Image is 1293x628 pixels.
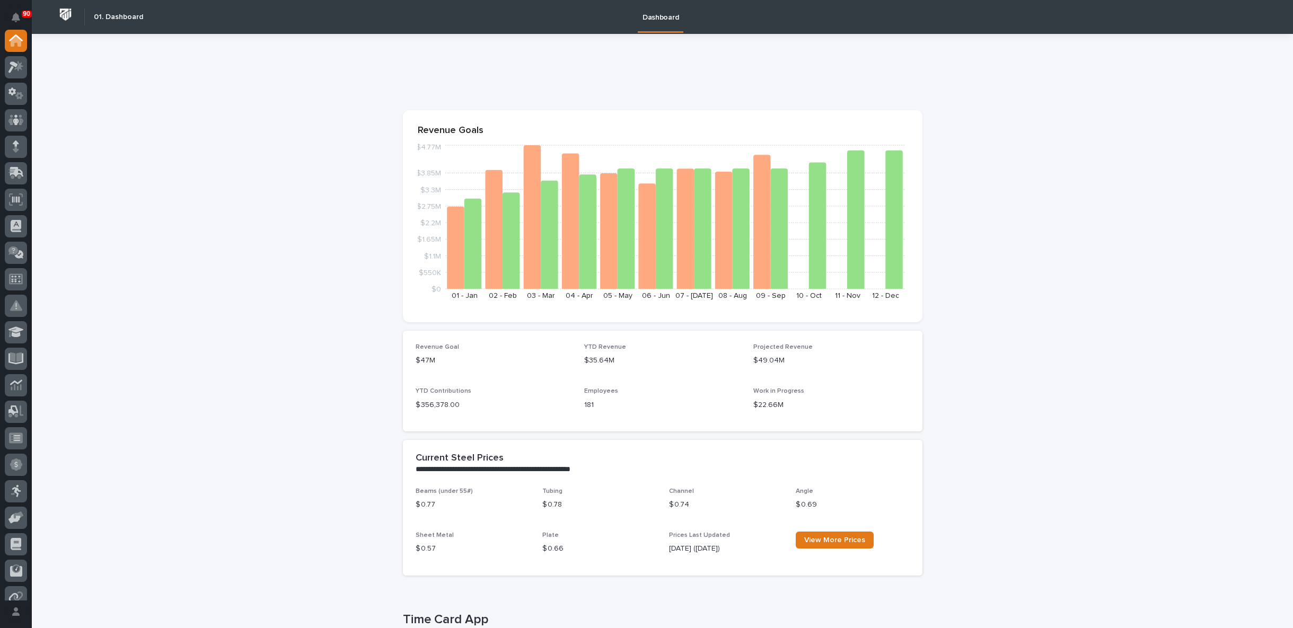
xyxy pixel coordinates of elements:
p: Revenue Goals [418,125,908,137]
span: Plate [542,532,559,538]
text: 07 - [DATE] [675,292,713,299]
text: 10 - Oct [796,292,822,299]
tspan: $3.85M [416,170,441,178]
tspan: $2.2M [420,219,441,227]
tspan: $0 [432,286,441,293]
text: 01 - Jan [451,292,477,299]
p: $47M [416,355,572,366]
div: Notifications90 [13,13,27,30]
span: Prices Last Updated [669,532,730,538]
p: $ 356,378.00 [416,400,572,411]
span: Channel [669,488,694,494]
span: YTD Contributions [416,388,471,394]
button: Notifications [5,6,27,29]
span: Beams (under 55#) [416,488,473,494]
tspan: $550K [419,269,441,277]
p: $ 0.77 [416,499,530,510]
p: $49.04M [753,355,910,366]
tspan: $4.77M [416,144,441,152]
span: Angle [796,488,813,494]
span: Employees [584,388,618,394]
h2: Current Steel Prices [416,453,504,464]
text: 08 - Aug [718,292,746,299]
text: 05 - May [603,292,632,299]
img: Workspace Logo [56,5,75,24]
p: $35.64M [584,355,741,366]
text: 04 - Apr [566,292,593,299]
p: $ 0.66 [542,543,656,554]
text: 12 - Dec [872,292,899,299]
text: 11 - Nov [834,292,860,299]
tspan: $2.75M [417,203,441,210]
span: Work in Progress [753,388,804,394]
tspan: $3.3M [420,187,441,194]
tspan: $1.1M [424,253,441,260]
p: $ 0.69 [796,499,910,510]
p: $ 0.74 [669,499,783,510]
text: 03 - Mar [527,292,555,299]
p: 181 [584,400,741,411]
span: YTD Revenue [584,344,626,350]
h2: 01. Dashboard [94,13,143,22]
span: View More Prices [804,536,865,544]
span: Sheet Metal [416,532,454,538]
text: 09 - Sep [756,292,786,299]
p: $ 0.78 [542,499,656,510]
p: $ 0.57 [416,543,530,554]
span: Revenue Goal [416,344,459,350]
p: Time Card App [403,612,918,627]
p: $22.66M [753,400,910,411]
p: 90 [23,10,30,17]
span: Projected Revenue [753,344,813,350]
a: View More Prices [796,532,874,549]
span: Tubing [542,488,562,494]
text: 02 - Feb [489,292,517,299]
tspan: $1.65M [417,236,441,244]
p: [DATE] ([DATE]) [669,543,783,554]
text: 06 - Jun [641,292,670,299]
